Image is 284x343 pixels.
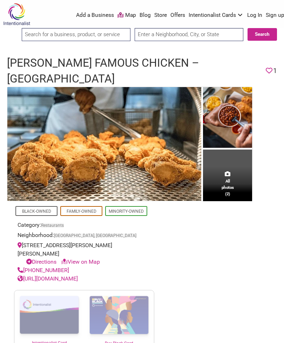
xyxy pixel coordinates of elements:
[248,28,277,41] button: Search
[247,12,262,19] a: Log In
[109,209,144,214] a: Minority-Owned
[61,258,100,265] a: View on Map
[18,241,151,266] div: [STREET_ADDRESS][PERSON_NAME][PERSON_NAME]
[54,233,136,238] span: [GEOGRAPHIC_DATA], [GEOGRAPHIC_DATA]
[170,12,185,19] a: Offers
[84,290,154,340] img: Buy Black Card
[7,55,262,86] h1: [PERSON_NAME] Famous Chicken – [GEOGRAPHIC_DATA]
[67,209,96,214] a: Family-Owned
[273,66,277,76] span: 1
[18,275,78,282] a: [URL][DOMAIN_NAME]
[18,221,151,231] div: Category:
[18,267,69,273] a: [PHONE_NUMBER]
[22,28,130,41] input: Search for a business, product, or service
[117,12,136,19] a: Map
[222,178,234,197] span: All photos (2)
[76,12,114,19] a: Add a Business
[22,209,51,214] a: Black-Owned
[189,12,244,19] a: Intentionalist Cards
[140,12,151,19] a: Blog
[18,231,151,241] div: Neighborhood:
[14,290,84,340] img: Intentionalist Card
[41,223,64,228] a: Restaurants
[135,28,243,41] input: Enter a Neighborhood, City, or State
[154,12,167,19] a: Store
[26,258,56,265] a: Directions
